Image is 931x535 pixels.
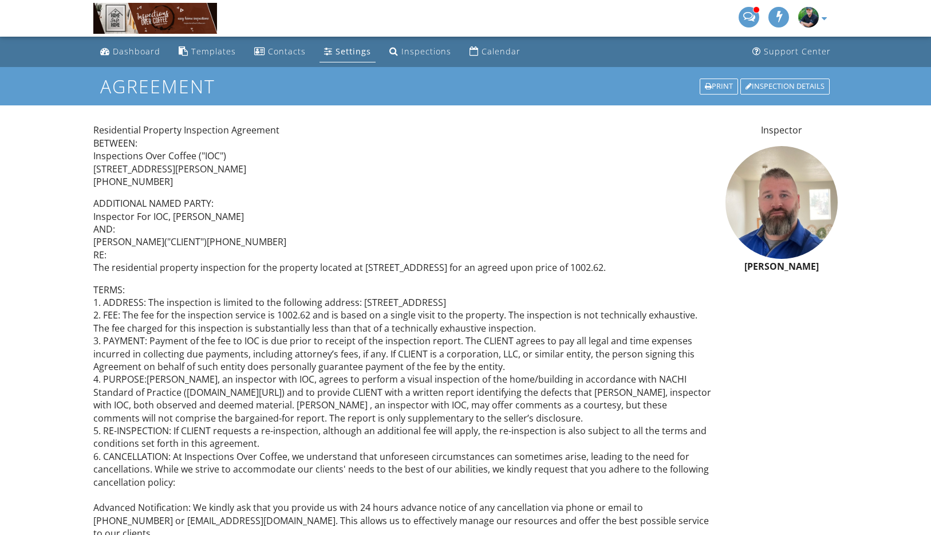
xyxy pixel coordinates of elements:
a: Calendar [465,41,525,62]
a: Dashboard [96,41,165,62]
p: Inspector [725,124,838,136]
div: Inspection Details [740,78,830,95]
a: Support Center [748,41,835,62]
div: Support Center [764,46,831,57]
div: Templates [191,46,236,57]
div: Print [700,78,738,95]
h6: [PERSON_NAME] [725,262,838,272]
div: Calendar [482,46,520,57]
a: Print [699,77,739,96]
a: Inspections [385,41,456,62]
h1: Agreement [100,76,830,96]
p: Residential Property Inspection Agreement BETWEEN: Inspections Over Coffee ("IOC") [STREET_ADDRES... [93,124,712,188]
div: Contacts [268,46,306,57]
img: Inspections Over Coffee [93,3,217,34]
a: Inspection Details [739,77,831,96]
div: Dashboard [113,46,160,57]
div: Settings [336,46,371,57]
div: Inspections [401,46,451,57]
a: Templates [174,41,240,62]
img: image0.jpeg [725,146,838,259]
a: Settings [319,41,376,62]
a: Contacts [250,41,310,62]
p: ADDITIONAL NAMED PARTY: Inspector For IOC, [PERSON_NAME] AND: [PERSON_NAME]("CLIENT")[PHONE_NUMBE... [93,197,712,274]
img: dsc_4955.jpg [798,7,819,27]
